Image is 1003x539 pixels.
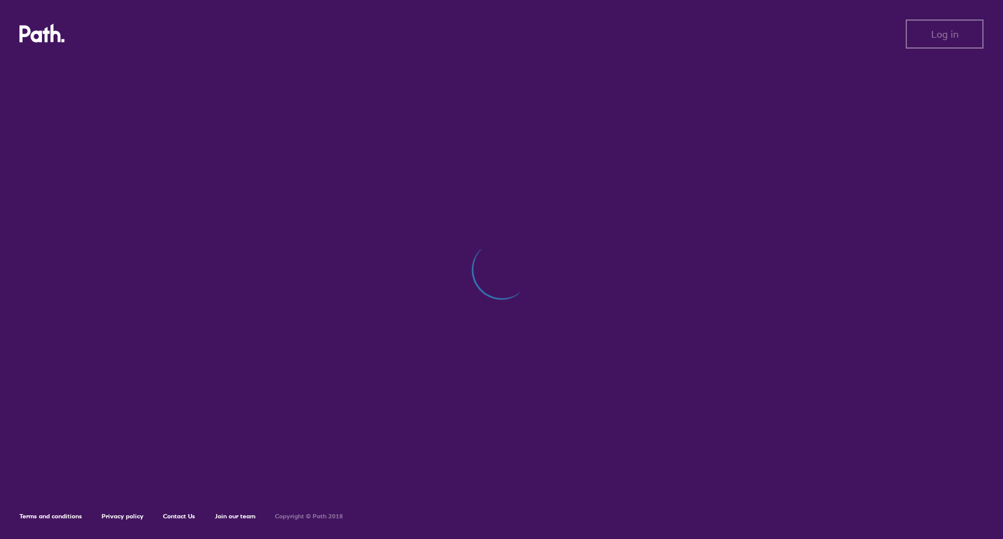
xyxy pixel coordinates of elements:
h6: Copyright © Path 2018 [275,513,343,520]
a: Join our team [215,512,255,520]
a: Terms and conditions [19,512,82,520]
a: Contact Us [163,512,195,520]
button: Log in [906,19,984,49]
a: Privacy policy [102,512,144,520]
span: Log in [931,29,959,39]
